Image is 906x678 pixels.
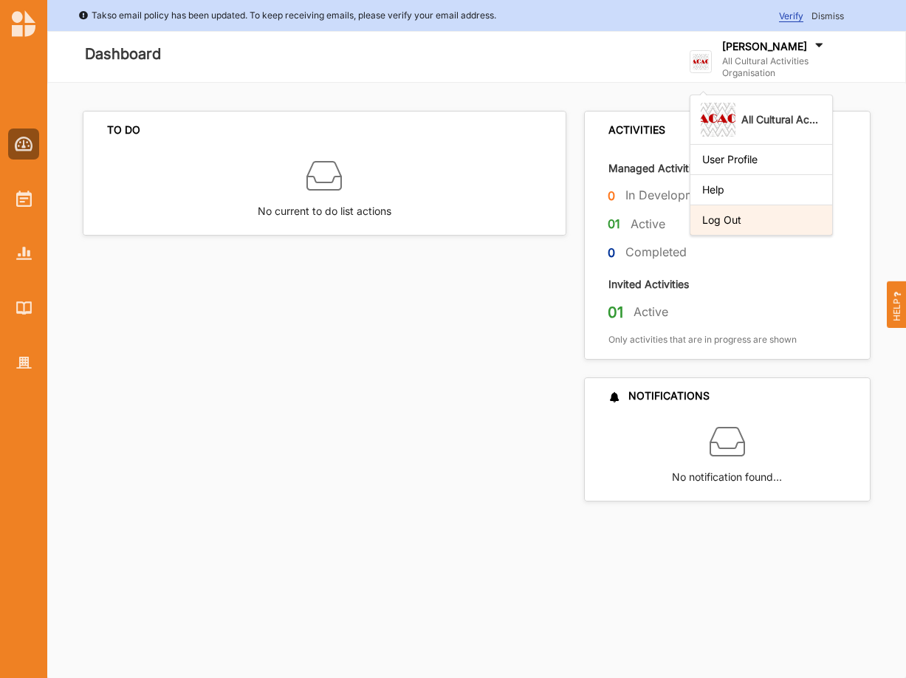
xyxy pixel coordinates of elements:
label: Invited Activities [608,277,689,291]
img: box [306,158,342,194]
a: Dashboard [8,129,39,160]
label: Active [631,216,665,232]
img: Reports [16,247,32,259]
label: 01 [608,303,623,322]
div: User Profile [702,153,820,166]
label: Dashboard [85,42,161,66]
label: 01 [608,215,620,233]
a: Activities [8,183,39,214]
img: Organisation [16,357,32,369]
div: NOTIFICATIONS [608,389,710,403]
label: 0 [608,187,615,205]
img: logo [690,50,713,73]
label: All Cultural Activities Organisation [722,55,863,79]
img: logo [12,10,35,37]
a: Organisation [8,347,39,378]
span: Dismiss [811,10,844,21]
img: Activities [16,191,32,207]
div: Help [702,183,820,196]
span: Verify [779,10,803,22]
img: Library [16,301,32,314]
label: No current to do list actions [258,194,391,219]
label: No notification found… [672,459,782,485]
div: Takso email policy has been updated. To keep receiving emails, please verify your email address. [78,8,496,23]
a: Reports [8,238,39,269]
label: 0 [608,244,615,262]
img: box [710,424,745,459]
div: TO DO [107,123,140,137]
label: [PERSON_NAME] [722,40,807,53]
img: Dashboard [15,137,33,151]
label: Completed [625,244,687,260]
label: In Development [625,188,713,203]
label: Active [634,304,668,320]
div: ACTIVITIES [608,123,665,137]
label: Managed Activities [608,161,702,175]
a: Library [8,292,39,323]
label: Only activities that are in progress are shown [608,334,797,346]
div: Log Out [702,213,820,227]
